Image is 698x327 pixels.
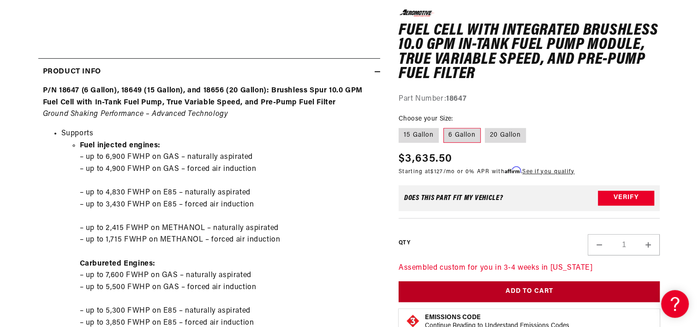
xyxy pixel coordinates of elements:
a: See if you qualify - Learn more about Affirm Financing (opens in modal) [522,169,574,174]
div: Part Number: [399,93,660,105]
div: Does This part fit My vehicle? [404,194,503,201]
em: Ground Shaking Performance – Advanced Technology [43,110,228,118]
h2: Product Info [43,66,101,78]
span: $127 [430,169,443,174]
span: Affirm [505,166,521,173]
strong: Emissions Code [425,314,481,321]
h1: Fuel Cell with Integrated Brushless 10.0 GPM In-Tank Fuel Pump Module, True Variable Speed, and P... [399,23,660,81]
strong: 18647 [446,95,466,102]
button: Verify [598,190,654,205]
legend: Choose your Size: [399,114,454,124]
label: 15 Gallon [399,128,439,143]
label: 20 Gallon [485,128,526,143]
strong: Fuel injected engines: [80,142,161,149]
summary: Product Info [38,59,380,85]
button: Add to Cart [399,281,660,302]
label: 6 Gallon [443,128,481,143]
p: Assembled custom for you in 3-4 weeks in [US_STATE] [399,262,660,274]
strong: Carbureted Engines: [80,260,155,267]
label: QTY [399,239,410,247]
strong: P/N 18647 (6 Gallon), 18649 (15 Gallon), and 18656 (20 Gallon): Brushless Spur 10.0 GPM Fuel Cell... [43,87,363,106]
span: $3,635.50 [399,150,453,167]
p: Starting at /mo or 0% APR with . [399,167,575,176]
